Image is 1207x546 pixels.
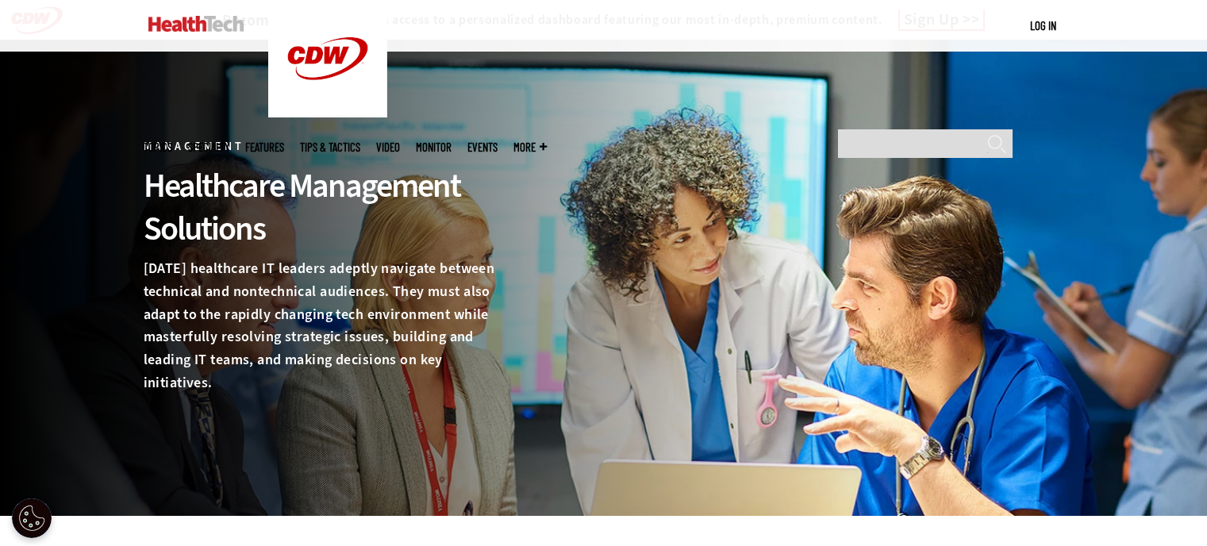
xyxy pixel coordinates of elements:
[268,105,387,121] a: CDW
[148,16,244,32] img: Home
[12,498,52,538] div: Cookie Settings
[144,141,172,153] span: Topics
[1030,18,1056,33] a: Log in
[376,141,400,153] a: Video
[467,141,498,153] a: Events
[144,164,512,250] div: Healthcare Management Solutions
[188,141,229,153] span: Specialty
[513,141,547,153] span: More
[1030,17,1056,34] div: User menu
[12,498,52,538] button: Open Preferences
[416,141,452,153] a: MonITor
[144,257,512,394] p: [DATE] healthcare IT leaders adeptly navigate between technical and nontechnical audiences. They ...
[300,141,360,153] a: Tips & Tactics
[245,141,284,153] a: Features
